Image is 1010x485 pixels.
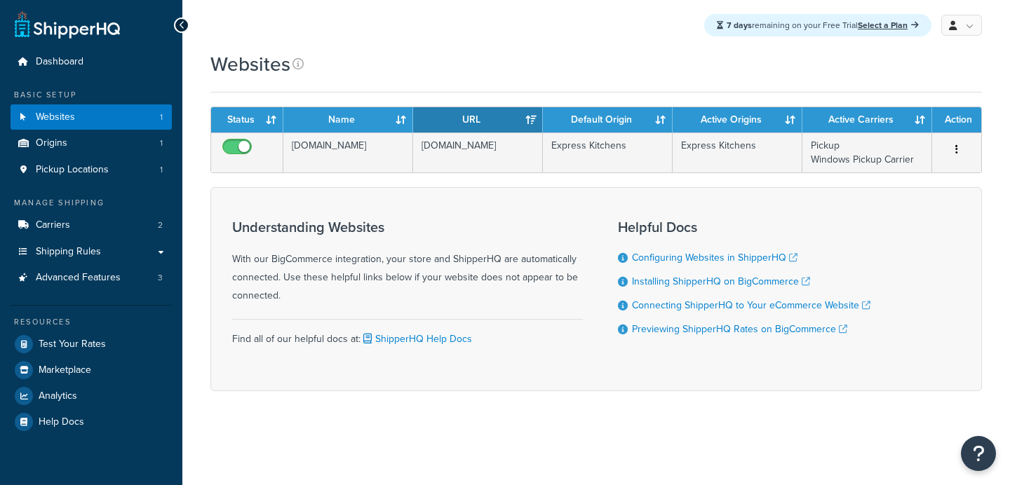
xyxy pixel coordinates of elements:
th: Default Origin: activate to sort column ascending [543,107,673,132]
a: Marketplace [11,357,172,383]
div: Resources [11,316,172,328]
a: Websites 1 [11,104,172,130]
a: Analytics [11,383,172,409]
li: Advanced Features [11,265,172,291]
a: Origins 1 [11,130,172,156]
span: Test Your Rates [39,339,106,350]
th: URL: activate to sort column ascending [413,107,543,132]
th: Active Origins: activate to sort column ascending [673,107,802,132]
a: Installing ShipperHQ on BigCommerce [632,274,810,289]
td: Express Kitchens [543,132,673,172]
li: Origins [11,130,172,156]
span: 2 [158,219,163,231]
td: Express Kitchens [673,132,802,172]
li: Pickup Locations [11,157,172,183]
span: Origins [36,137,67,149]
a: ShipperHQ Home [15,11,120,39]
a: Shipping Rules [11,239,172,265]
a: Advanced Features 3 [11,265,172,291]
span: Marketplace [39,364,91,376]
th: Action [932,107,981,132]
a: Previewing ShipperHQ Rates on BigCommerce [632,322,847,336]
span: 3 [158,272,163,284]
li: Carriers [11,212,172,238]
a: Help Docs [11,409,172,435]
a: Dashboard [11,49,172,75]
li: Websites [11,104,172,130]
span: Dashboard [36,56,83,68]
a: Carriers 2 [11,212,172,238]
td: Pickup Windows Pickup Carrier [802,132,932,172]
span: 1 [160,111,163,123]
a: Pickup Locations 1 [11,157,172,183]
a: Select a Plan [858,19,919,32]
div: remaining on your Free Trial [704,14,931,36]
strong: 7 days [727,19,752,32]
span: 1 [160,164,163,176]
a: Test Your Rates [11,332,172,357]
span: Advanced Features [36,272,121,284]
a: Configuring Websites in ShipperHQ [632,250,797,265]
span: Shipping Rules [36,246,101,258]
td: [DOMAIN_NAME] [283,132,413,172]
div: Basic Setup [11,89,172,101]
th: Name: activate to sort column ascending [283,107,413,132]
th: Active Carriers: activate to sort column ascending [802,107,932,132]
div: Find all of our helpful docs at: [232,319,583,348]
h1: Websites [210,50,290,78]
span: Websites [36,111,75,123]
span: 1 [160,137,163,149]
span: Pickup Locations [36,164,109,176]
div: Manage Shipping [11,197,172,209]
span: Help Docs [39,416,84,428]
td: [DOMAIN_NAME] [413,132,543,172]
a: ShipperHQ Help Docs [361,332,472,346]
a: Connecting ShipperHQ to Your eCommerce Website [632,298,870,313]
span: Carriers [36,219,70,231]
div: With our BigCommerce integration, your store and ShipperHQ are automatically connected. Use these... [232,219,583,305]
h3: Understanding Websites [232,219,583,235]
button: Open Resource Center [961,436,996,471]
h3: Helpful Docs [618,219,870,235]
th: Status: activate to sort column ascending [211,107,283,132]
span: Analytics [39,390,77,402]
